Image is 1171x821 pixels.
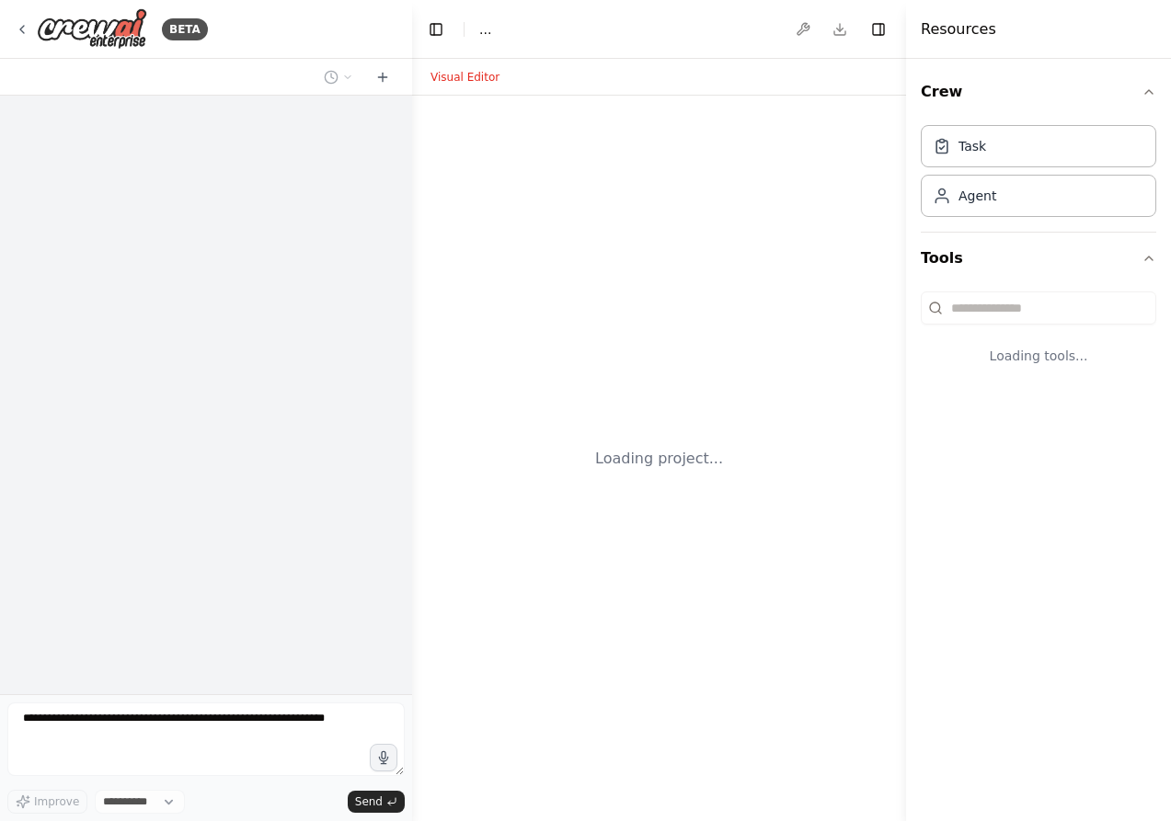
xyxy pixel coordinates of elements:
[921,332,1156,380] div: Loading tools...
[348,791,405,813] button: Send
[479,20,491,39] nav: breadcrumb
[7,790,87,814] button: Improve
[959,187,996,205] div: Agent
[921,66,1156,118] button: Crew
[368,66,397,88] button: Start a new chat
[162,18,208,40] div: BETA
[595,448,723,470] div: Loading project...
[316,66,361,88] button: Switch to previous chat
[419,66,511,88] button: Visual Editor
[479,20,491,39] span: ...
[370,744,397,771] button: Click to speak your automation idea
[921,18,996,40] h4: Resources
[921,233,1156,284] button: Tools
[34,794,79,809] span: Improve
[921,118,1156,232] div: Crew
[423,17,449,42] button: Hide left sidebar
[959,137,986,155] div: Task
[866,17,891,42] button: Hide right sidebar
[37,8,147,50] img: Logo
[921,284,1156,394] div: Tools
[355,794,383,809] span: Send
